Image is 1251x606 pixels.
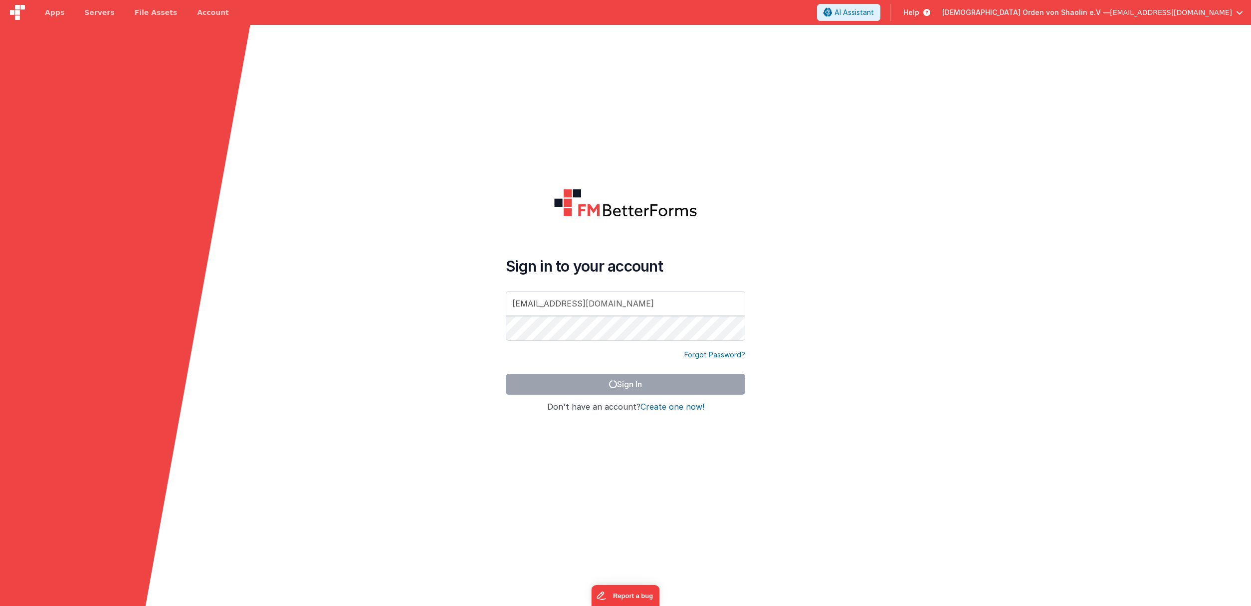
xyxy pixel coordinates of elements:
[684,350,745,360] a: Forgot Password?
[640,403,704,412] button: Create one now!
[506,374,745,395] button: Sign In
[1110,7,1232,17] span: [EMAIL_ADDRESS][DOMAIN_NAME]
[45,7,64,17] span: Apps
[903,7,919,17] span: Help
[506,403,745,412] h4: Don't have an account?
[506,291,745,316] input: Email Address
[834,7,874,17] span: AI Assistant
[506,257,745,275] h4: Sign in to your account
[84,7,114,17] span: Servers
[942,7,1243,17] button: [DEMOGRAPHIC_DATA] Orden von Shaolin e.V — [EMAIL_ADDRESS][DOMAIN_NAME]
[942,7,1110,17] span: [DEMOGRAPHIC_DATA] Orden von Shaolin e.V —
[592,585,660,606] iframe: Marker.io feedback button
[135,7,178,17] span: File Assets
[817,4,880,21] button: AI Assistant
